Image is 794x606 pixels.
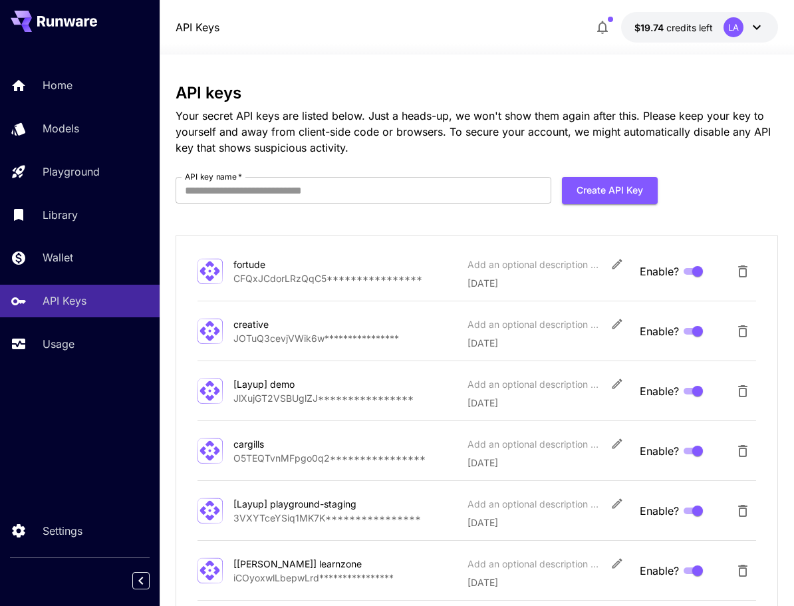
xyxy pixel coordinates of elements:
p: Usage [43,336,74,352]
button: $19.735LA [621,12,778,43]
div: fortude [233,257,366,271]
h3: API keys [176,84,778,102]
button: Edit [605,432,629,456]
div: Add an optional description or comment [467,497,600,511]
button: Delete API Key [729,378,756,404]
p: Wallet [43,249,73,265]
p: Your secret API keys are listed below. Just a heads-up, we won't show them again after this. Plea... [176,108,778,156]
button: Delete API Key [729,258,756,285]
div: Add an optional description or comment [467,557,600,571]
p: Playground [43,164,100,180]
div: [Layup] demo [233,377,366,391]
span: Enable? [640,443,679,459]
div: creative [233,317,366,331]
button: Edit [605,372,629,396]
p: [DATE] [467,456,628,470]
nav: breadcrumb [176,19,219,35]
button: Delete API Key [729,438,756,464]
p: [DATE] [467,276,628,290]
a: API Keys [176,19,219,35]
p: [DATE] [467,336,628,350]
span: $19.74 [634,22,666,33]
p: Models [43,120,79,136]
div: [Layup] playground-staging [233,497,366,511]
p: [DATE] [467,516,628,530]
div: [[PERSON_NAME]] learnzone [233,557,366,571]
span: Enable? [640,323,679,339]
button: Create API Key [562,177,658,204]
button: Collapse sidebar [132,572,150,589]
div: Add an optional description or comment [467,437,600,451]
div: Add an optional description or comment [467,317,600,331]
button: Edit [605,492,629,516]
span: Enable? [640,263,679,279]
p: Library [43,207,78,223]
button: Edit [605,312,629,336]
div: $19.735 [634,21,713,35]
div: Collapse sidebar [142,569,160,593]
p: [DATE] [467,575,628,589]
span: Enable? [640,563,679,579]
div: Add an optional description or comment [467,257,600,271]
div: LA [724,17,743,37]
label: API key name [185,171,242,182]
button: Delete API Key [729,498,756,524]
div: Add an optional description or comment [467,377,600,391]
p: Settings [43,523,82,539]
div: cargills [233,437,366,451]
button: Delete API Key [729,557,756,584]
p: API Keys [43,293,86,309]
button: Edit [605,551,629,575]
span: Enable? [640,503,679,519]
p: Home [43,77,72,93]
p: [DATE] [467,396,628,410]
button: Delete API Key [729,318,756,345]
span: credits left [666,22,713,33]
span: Enable? [640,383,679,399]
button: Edit [605,252,629,276]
